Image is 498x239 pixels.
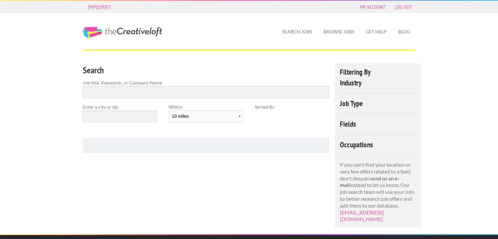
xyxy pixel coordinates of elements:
[340,120,416,128] h4: Fields
[340,209,384,222] a: [EMAIL_ADDRESS][DOMAIN_NAME]
[340,79,416,86] h4: Industry
[392,2,415,11] a: Log Out
[340,141,416,148] h4: Occupations
[393,24,415,39] a: Blog
[360,24,392,39] a: Get Help
[340,161,416,223] p: If you can't find your location or very few offers related to a field, don't despair, instead to ...
[83,86,329,98] input: Search
[169,103,243,110] label: Within
[83,103,157,110] label: Enter a city or zip
[340,175,400,188] strong: send us an e-mail
[340,100,416,107] h4: Job Type
[83,27,162,39] a: The Creative Loft
[83,64,329,77] h3: Search
[255,103,329,110] label: Sorted By
[277,24,317,39] a: Search Jobs
[318,24,360,39] a: Browse Jobs
[340,68,416,76] h4: Filtering By
[83,79,329,86] label: Job title, Keywords, or Company Name
[84,2,114,11] a: Employers
[357,2,389,11] a: My Account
